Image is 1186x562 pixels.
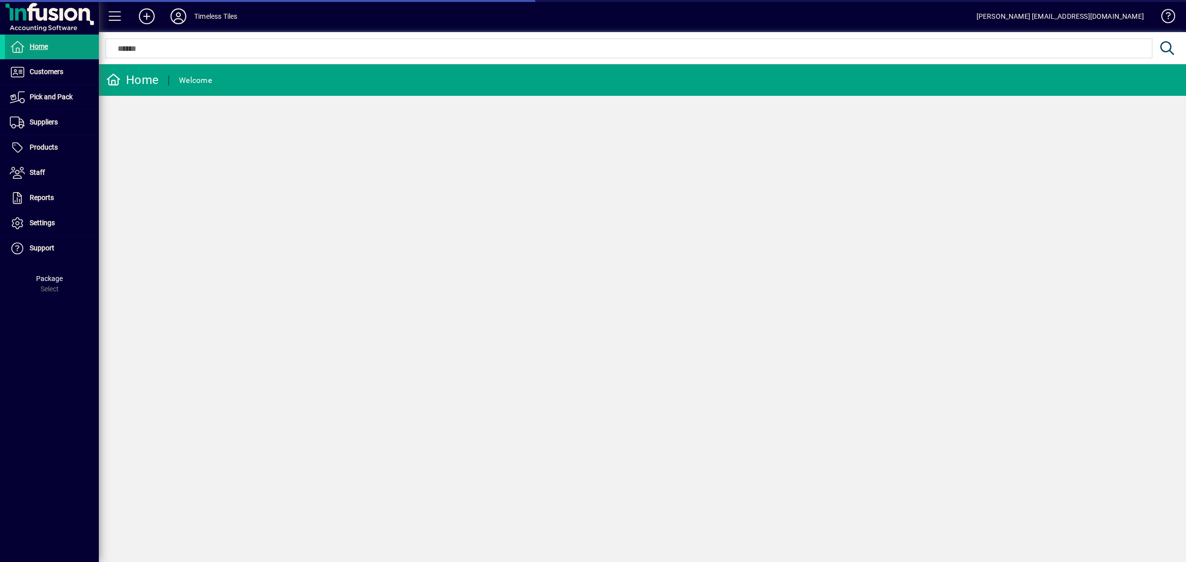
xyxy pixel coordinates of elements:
[30,168,45,176] span: Staff
[1154,2,1174,34] a: Knowledge Base
[163,7,194,25] button: Profile
[5,211,99,236] a: Settings
[30,244,54,252] span: Support
[30,118,58,126] span: Suppliers
[976,8,1144,24] div: [PERSON_NAME] [EMAIL_ADDRESS][DOMAIN_NAME]
[5,85,99,110] a: Pick and Pack
[30,68,63,76] span: Customers
[5,110,99,135] a: Suppliers
[30,93,73,101] span: Pick and Pack
[30,42,48,50] span: Home
[5,161,99,185] a: Staff
[5,135,99,160] a: Products
[106,72,159,88] div: Home
[36,275,63,282] span: Package
[194,8,237,24] div: Timeless Tiles
[131,7,163,25] button: Add
[179,73,212,88] div: Welcome
[30,143,58,151] span: Products
[5,186,99,210] a: Reports
[5,236,99,261] a: Support
[30,219,55,227] span: Settings
[5,60,99,84] a: Customers
[30,194,54,201] span: Reports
